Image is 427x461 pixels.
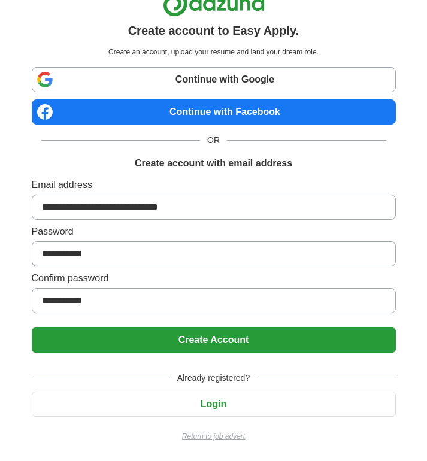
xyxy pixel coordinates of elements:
a: Login [32,399,396,409]
a: Return to job advert [32,431,396,442]
p: Create an account, upload your resume and land your dream role. [34,47,393,57]
span: Already registered? [170,372,257,384]
a: Continue with Facebook [32,99,396,125]
label: Confirm password [32,271,396,286]
label: Password [32,225,396,239]
span: OR [200,134,227,147]
label: Email address [32,178,396,192]
h1: Create account with email address [135,156,292,171]
button: Login [32,392,396,417]
h1: Create account to Easy Apply. [128,22,299,40]
button: Create Account [32,327,396,353]
a: Continue with Google [32,67,396,92]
